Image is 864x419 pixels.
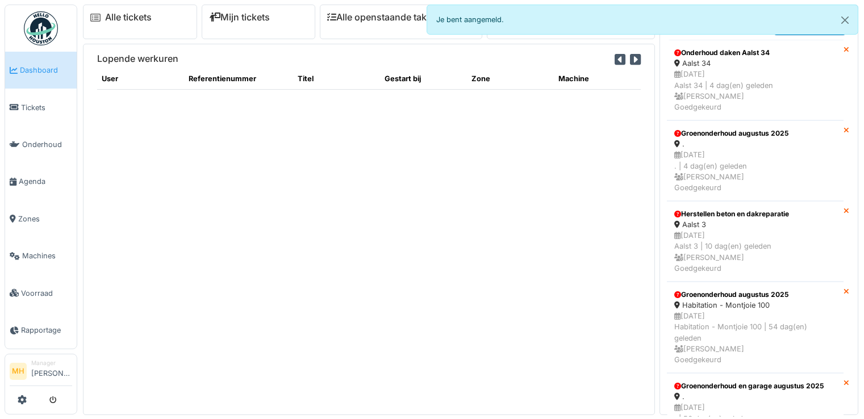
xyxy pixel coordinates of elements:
span: Tickets [21,102,72,113]
a: MH Manager[PERSON_NAME] [10,359,72,386]
li: [PERSON_NAME] [31,359,72,383]
div: Groenonderhoud en garage augustus 2025 [674,381,836,391]
span: Voorraad [21,288,72,299]
th: Gestart bij [380,69,467,89]
div: [DATE] Habitation - Montjoie 100 | 54 dag(en) geleden [PERSON_NAME] Goedgekeurd [674,311,836,365]
a: Dashboard [5,52,77,89]
th: Zone [467,69,554,89]
div: . [674,139,836,149]
li: MH [10,363,27,380]
span: Onderhoud [22,139,72,150]
img: Badge_color-CXgf-gQk.svg [24,11,58,45]
div: Je bent aangemeld. [427,5,859,35]
span: Zones [18,213,72,224]
th: Referentienummer [184,69,293,89]
th: Machine [554,69,641,89]
span: translation missing: nl.shared.user [102,74,118,83]
a: Tickets [5,89,77,125]
div: . [674,391,836,402]
a: Onderhoud daken Aalst 34 Aalst 34 [DATE]Aalst 34 | 4 dag(en) geleden [PERSON_NAME]Goedgekeurd [667,40,844,120]
a: Zones [5,200,77,237]
span: Agenda [19,176,72,187]
a: Groenonderhoud augustus 2025 . [DATE]. | 4 dag(en) geleden [PERSON_NAME]Goedgekeurd [667,120,844,201]
div: [DATE] . | 4 dag(en) geleden [PERSON_NAME] Goedgekeurd [674,149,836,193]
a: Herstellen beton en dakreparatie Aalst 3 [DATE]Aalst 3 | 10 dag(en) geleden [PERSON_NAME]Goedgekeurd [667,201,844,282]
div: Habitation - Montjoie 100 [674,300,836,311]
a: Agenda [5,163,77,200]
a: Groenonderhoud augustus 2025 Habitation - Montjoie 100 [DATE]Habitation - Montjoie 100 | 54 dag(e... [667,282,844,373]
div: Aalst 34 [674,58,836,69]
h6: Lopende werkuren [97,53,178,64]
a: Voorraad [5,274,77,311]
span: Dashboard [20,65,72,76]
div: Groenonderhoud augustus 2025 [674,128,836,139]
div: [DATE] Aalst 34 | 4 dag(en) geleden [PERSON_NAME] Goedgekeurd [674,69,836,112]
span: Rapportage [21,325,72,336]
button: Close [832,5,858,35]
div: Aalst 3 [674,219,836,230]
a: Machines [5,237,77,274]
a: Onderhoud [5,126,77,163]
a: Mijn tickets [209,12,270,23]
a: Alle openstaande taken [327,12,437,23]
a: Alle tickets [105,12,152,23]
span: Machines [22,250,72,261]
div: Herstellen beton en dakreparatie [674,209,836,219]
a: Rapportage [5,312,77,349]
div: [DATE] Aalst 3 | 10 dag(en) geleden [PERSON_NAME] Goedgekeurd [674,230,836,274]
div: Groenonderhoud augustus 2025 [674,290,836,300]
th: Titel [293,69,380,89]
div: Onderhoud daken Aalst 34 [674,48,836,58]
div: Manager [31,359,72,367]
